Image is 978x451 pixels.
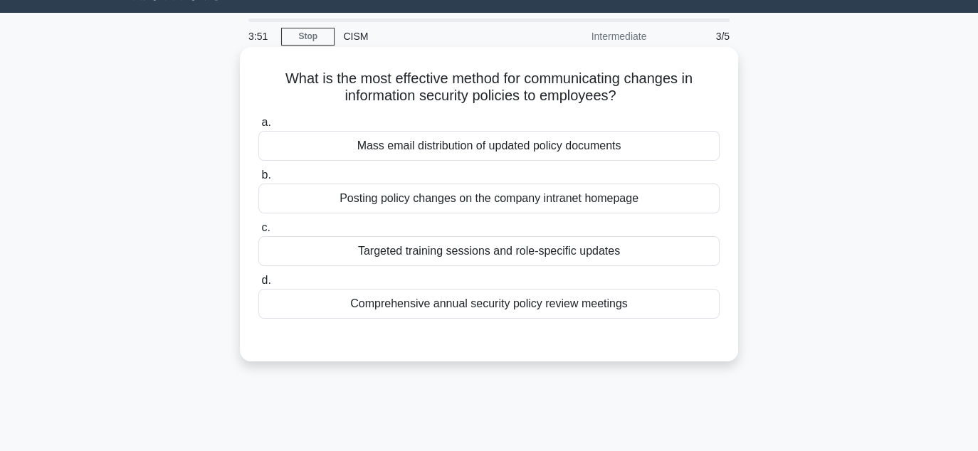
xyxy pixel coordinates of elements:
[261,274,270,286] span: d.
[335,22,530,51] div: CISM
[258,289,720,319] div: Comprehensive annual security policy review meetings
[261,169,270,181] span: b.
[281,28,335,46] a: Stop
[258,184,720,213] div: Posting policy changes on the company intranet homepage
[655,22,738,51] div: 3/5
[261,221,270,233] span: c.
[258,131,720,161] div: Mass email distribution of updated policy documents
[257,70,721,105] h5: What is the most effective method for communicating changes in information security policies to e...
[240,22,281,51] div: 3:51
[258,236,720,266] div: Targeted training sessions and role-specific updates
[530,22,655,51] div: Intermediate
[261,116,270,128] span: a.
